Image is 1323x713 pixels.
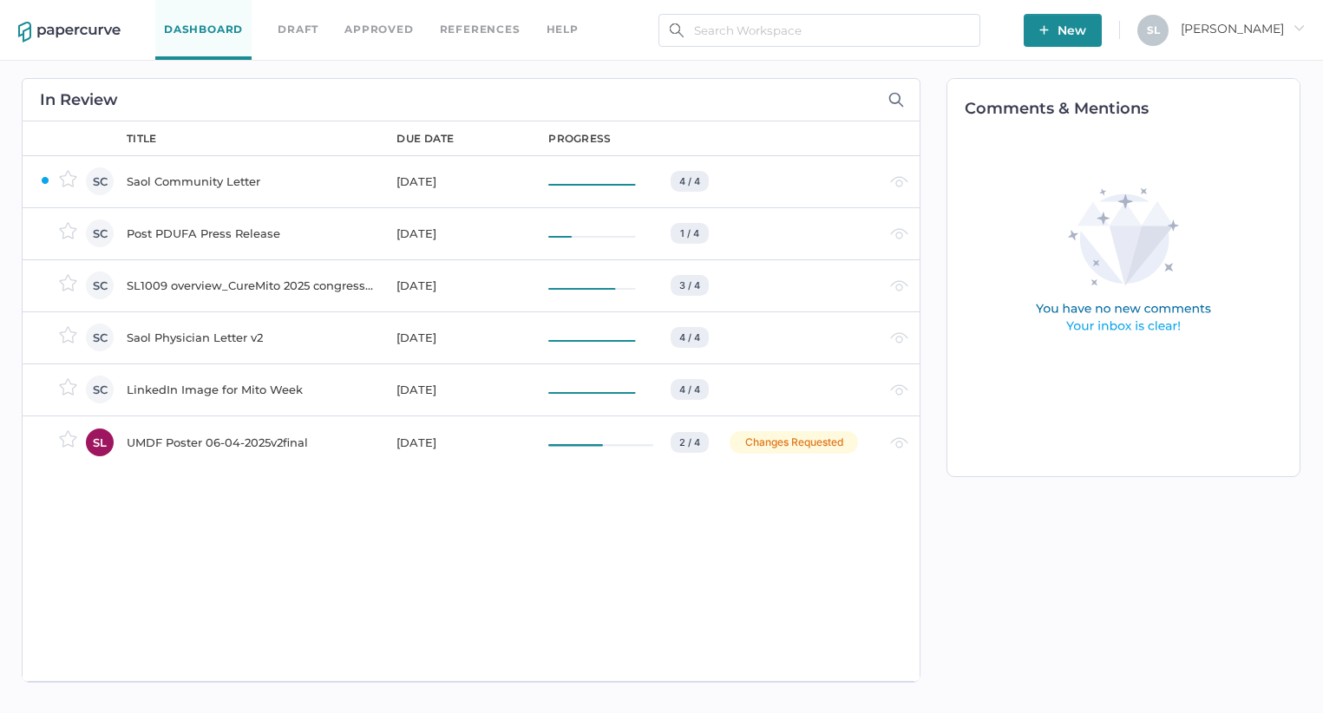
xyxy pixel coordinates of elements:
h2: In Review [40,92,118,108]
div: [DATE] [396,223,527,244]
input: Search Workspace [658,14,980,47]
img: comments-empty-state.0193fcf7.svg [999,174,1248,349]
img: star-inactive.70f2008a.svg [59,430,77,448]
div: [DATE] [396,432,527,453]
div: Saol Physician Letter v2 [127,327,376,348]
img: star-inactive.70f2008a.svg [59,222,77,239]
div: 4 / 4 [671,379,709,400]
span: [PERSON_NAME] [1181,21,1305,36]
a: Draft [278,20,318,39]
img: eye-light-gray.b6d092a5.svg [890,437,908,448]
div: 1 / 4 [671,223,709,244]
div: 3 / 4 [671,275,709,296]
div: [DATE] [396,327,527,348]
div: Saol Community Letter [127,171,376,192]
div: [DATE] [396,171,527,192]
div: SC [86,219,114,247]
img: search.bf03fe8b.svg [670,23,684,37]
div: Changes Requested [730,431,858,454]
span: S L [1147,23,1160,36]
a: Approved [344,20,413,39]
div: LinkedIn Image for Mito Week [127,379,376,400]
h2: Comments & Mentions [965,101,1300,116]
div: SC [86,167,114,195]
div: [DATE] [396,275,527,296]
div: help [547,20,579,39]
img: eye-light-gray.b6d092a5.svg [890,332,908,343]
div: SC [86,324,114,351]
span: New [1039,14,1086,47]
a: References [440,20,521,39]
div: 4 / 4 [671,327,709,348]
i: arrow_right [1293,22,1305,34]
div: due date [396,131,454,147]
img: search-icon-expand.c6106642.svg [888,92,904,108]
img: eye-light-gray.b6d092a5.svg [890,228,908,239]
div: SL [86,428,114,456]
img: eye-light-gray.b6d092a5.svg [890,280,908,291]
img: plus-white.e19ec114.svg [1039,25,1049,35]
img: eye-light-gray.b6d092a5.svg [890,176,908,187]
div: SC [86,376,114,403]
div: progress [548,131,611,147]
div: title [127,131,157,147]
div: [DATE] [396,379,527,400]
div: SL1009 overview_CureMito 2025 congress_for PRC [127,275,376,296]
img: star-inactive.70f2008a.svg [59,274,77,291]
img: papercurve-logo-colour.7244d18c.svg [18,22,121,43]
img: star-inactive.70f2008a.svg [59,378,77,396]
div: SC [86,271,114,299]
div: UMDF Poster 06-04-2025v2final [127,432,376,453]
div: Post PDUFA Press Release [127,223,376,244]
button: New [1024,14,1102,47]
div: 4 / 4 [671,171,709,192]
img: eye-light-gray.b6d092a5.svg [890,384,908,396]
img: star-inactive.70f2008a.svg [59,326,77,343]
div: 2 / 4 [671,432,709,453]
img: ZaPP2z7XVwAAAABJRU5ErkJggg== [40,175,50,186]
img: star-inactive.70f2008a.svg [59,170,77,187]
